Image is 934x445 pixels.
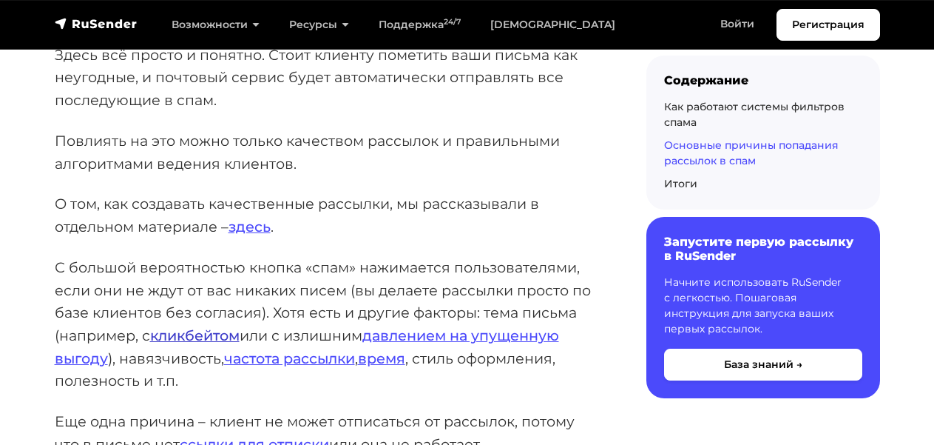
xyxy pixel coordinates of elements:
p: Начните использовать RuSender с легкостью. Пошаговая инструкция для запуска ваших первых рассылок. [664,275,862,338]
h6: Запустите первую рассылку в RuSender [664,235,862,263]
a: Возможности [157,10,274,40]
a: Войти [705,9,769,39]
a: [DEMOGRAPHIC_DATA] [476,10,630,40]
a: Запустите первую рассылку в RuSender Начните использовать RuSender с легкостью. Пошаговая инструк... [646,217,880,398]
a: кликбейтом [150,327,240,344]
a: Итоги [664,177,697,190]
img: RuSender [55,16,138,31]
a: Как работают системы фильтров спама [664,100,845,129]
a: время [358,349,405,367]
a: частота рассылки [224,349,355,367]
a: Ресурсы [274,10,364,40]
p: Здесь всё просто и понятно. Стоит клиенту пометить ваши письма как неугодные, и почтовый сервис б... [55,44,599,112]
p: С большой вероятностью кнопка «спам» нажимается пользователями, если они не ждут от вас никаких п... [55,256,599,392]
button: База знаний → [664,349,862,381]
div: Содержание [664,73,862,87]
a: Поддержка24/7 [364,10,476,40]
p: О том, как создавать качественные рассылки, мы рассказывали в отдельном материале – . [55,193,599,238]
a: здесь [229,218,271,235]
a: давлением на упущенную выгоду [55,327,559,367]
sup: 24/7 [444,17,461,27]
a: Основные причины попадания рассылок в спам [664,138,839,167]
p: Повлиять на это можно только качеством рассылок и правильными алгоритмами ведения клиентов. [55,130,599,175]
a: Регистрация [776,9,880,41]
